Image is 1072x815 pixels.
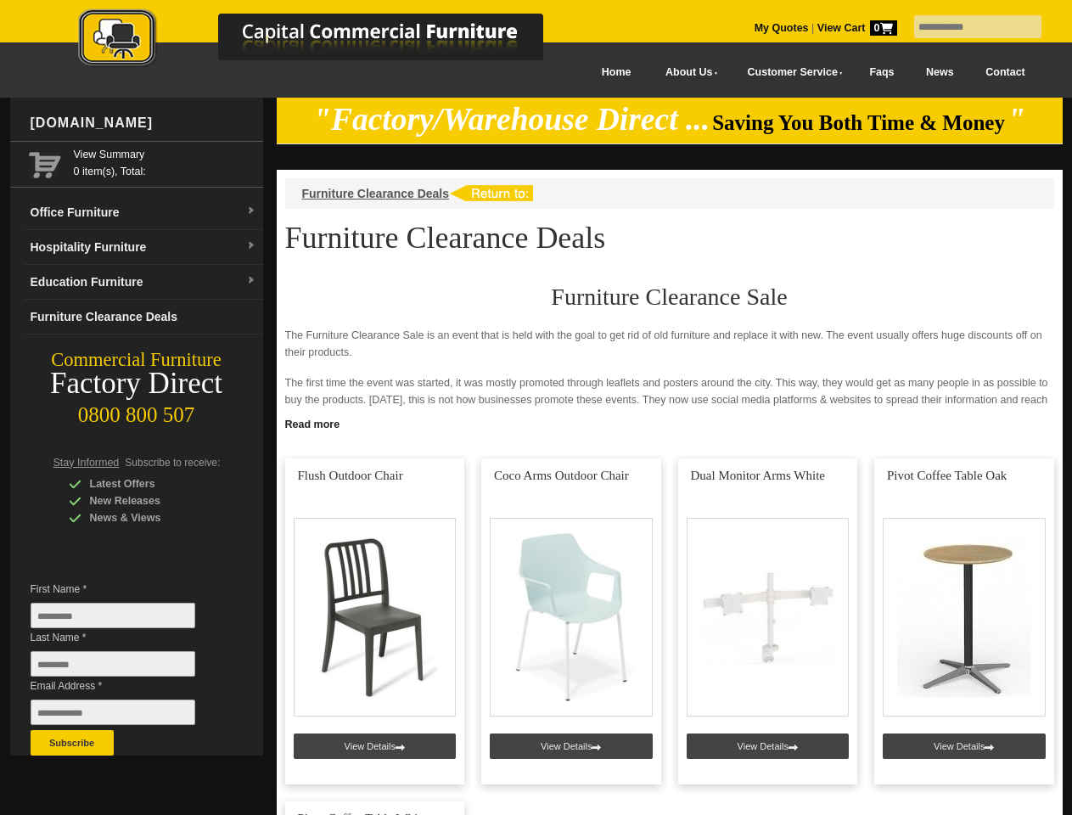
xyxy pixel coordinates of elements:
p: The Furniture Clearance Sale is an event that is held with the goal to get rid of old furniture a... [285,327,1054,361]
h2: Furniture Clearance Sale [285,284,1054,310]
span: Stay Informed [53,457,120,469]
span: Email Address * [31,677,221,694]
img: Capital Commercial Furniture Logo [31,8,626,70]
input: Last Name * [31,651,195,677]
input: Email Address * [31,700,195,725]
div: Factory Direct [10,372,263,396]
a: Office Furnituredropdown [24,195,263,230]
div: Latest Offers [69,475,230,492]
a: View Cart0 [814,22,896,34]
strong: View Cart [817,22,897,34]
a: News [910,53,969,92]
em: " [1007,102,1025,137]
img: return to [449,185,533,201]
input: First Name * [31,603,195,628]
span: Saving You Both Time & Money [712,111,1005,134]
a: Customer Service [728,53,853,92]
img: dropdown [246,206,256,216]
span: Subscribe to receive: [125,457,220,469]
button: Subscribe [31,730,114,756]
div: News & Views [69,509,230,526]
img: dropdown [246,276,256,286]
a: Hospitality Furnituredropdown [24,230,263,265]
a: View Summary [74,146,256,163]
a: My Quotes [755,22,809,34]
div: 0800 800 507 [10,395,263,427]
em: "Factory/Warehouse Direct ... [313,102,710,137]
div: New Releases [69,492,230,509]
h1: Furniture Clearance Deals [285,222,1054,254]
span: 0 item(s), Total: [74,146,256,177]
p: The first time the event was started, it was mostly promoted through leaflets and posters around ... [285,374,1054,425]
a: About Us [647,53,728,92]
a: Contact [969,53,1041,92]
a: Click to read more [277,412,1063,433]
a: Capital Commercial Furniture Logo [31,8,626,76]
a: Education Furnituredropdown [24,265,263,300]
div: [DOMAIN_NAME] [24,98,263,149]
a: Faqs [854,53,911,92]
div: Commercial Furniture [10,348,263,372]
span: 0 [870,20,897,36]
a: Furniture Clearance Deals [24,300,263,334]
a: Furniture Clearance Deals [302,187,450,200]
img: dropdown [246,241,256,251]
span: Last Name * [31,629,221,646]
span: First Name * [31,581,221,598]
